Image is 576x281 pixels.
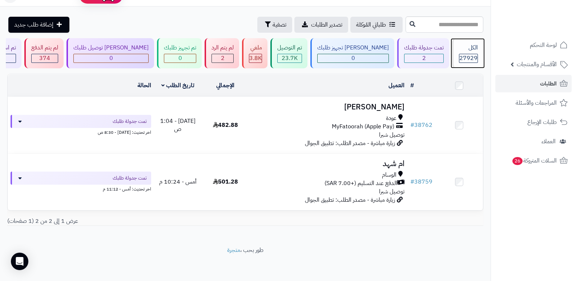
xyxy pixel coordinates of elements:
a: لوحة التحكم [495,36,572,54]
div: ملغي [249,44,262,52]
div: تم التوصيل [277,44,302,52]
span: المراجعات والأسئلة [516,98,557,108]
span: 27929 [459,54,478,63]
div: 3849 [249,54,262,63]
div: لم يتم الرد [212,44,234,52]
span: تصدير الطلبات [311,20,342,29]
a: تم التوصيل 23.7K [269,38,309,68]
div: تمت جدولة طلبك [404,44,444,52]
span: 26 [512,157,523,165]
a: العملاء [495,133,572,150]
span: 2 [422,54,426,63]
a: #38762 [410,121,432,129]
div: لم يتم الدفع [31,44,58,52]
a: تمت جدولة طلبك 2 [396,38,451,68]
div: 2 [212,54,233,63]
span: زيارة مباشرة - مصدر الطلب: تطبيق الجوال [305,196,395,204]
a: [PERSON_NAME] توصيل طلبك 0 [65,38,156,68]
span: [DATE] - 1:04 ص [160,117,196,134]
span: MyFatoorah (Apple Pay) [332,123,394,131]
a: الكل27929 [451,38,485,68]
div: اخر تحديث: [DATE] - 8:30 ص [11,128,151,136]
span: 0 [178,54,182,63]
span: # [410,177,414,186]
div: الكل [459,44,478,52]
span: 3.8K [249,54,262,63]
a: # [410,81,414,90]
a: تم تجهيز طلبك 0 [156,38,203,68]
span: طلبات الإرجاع [527,117,557,127]
div: 0 [74,54,148,63]
h3: ام شهد [252,160,405,168]
a: #38759 [410,177,432,186]
div: تم تجهيز طلبك [164,44,196,52]
a: لم يتم الدفع 374 [23,38,65,68]
img: logo-2.png [527,15,569,30]
span: تمت جدولة طلبك [113,118,147,125]
a: الحالة [137,81,151,90]
a: طلبات الإرجاع [495,113,572,131]
a: [PERSON_NAME] تجهيز طلبك 0 [309,38,396,68]
span: توصيل شبرا [379,131,404,139]
a: العميل [388,81,404,90]
div: [PERSON_NAME] تجهيز طلبك [317,44,389,52]
a: الطلبات [495,75,572,92]
span: العملاء [541,136,556,146]
div: 2 [404,54,443,63]
span: توصيل شبرا [379,187,404,196]
span: 501.28 [213,177,238,186]
div: عرض 1 إلى 2 من 2 (1 صفحات) [2,217,245,225]
a: إضافة طلب جديد [8,17,69,33]
span: تمت جدولة طلبك [113,174,147,182]
div: 0 [164,54,196,63]
div: 0 [318,54,388,63]
span: 0 [351,54,355,63]
span: الأقسام والمنتجات [517,59,557,69]
span: زيارة مباشرة - مصدر الطلب: تطبيق الجوال [305,139,395,148]
a: طلباتي المُوكلة [350,17,403,33]
a: متجرة [227,246,240,254]
span: إضافة طلب جديد [14,20,53,29]
span: 0 [109,54,113,63]
div: 374 [32,54,58,63]
span: أمس - 10:24 م [159,177,197,186]
span: عودة [386,114,396,123]
span: الدفع عند التسليم (+7.00 SAR) [325,179,397,188]
span: طلباتي المُوكلة [356,20,386,29]
span: 23.7K [282,54,298,63]
a: تصدير الطلبات [294,17,348,33]
button: تصفية [257,17,292,33]
a: لم يتم الرد 2 [203,38,241,68]
div: 23702 [278,54,302,63]
div: Open Intercom Messenger [11,253,28,270]
span: 482.88 [213,121,238,129]
div: اخر تحديث: أمس - 11:12 م [11,185,151,192]
a: السلات المتروكة26 [495,152,572,169]
span: السلات المتروكة [512,156,557,166]
a: تاريخ الطلب [161,81,194,90]
h3: [PERSON_NAME] [252,103,405,111]
div: [PERSON_NAME] توصيل طلبك [73,44,149,52]
span: تصفية [273,20,286,29]
span: الطلبات [540,79,557,89]
span: لوحة التحكم [530,40,557,50]
span: 374 [39,54,50,63]
span: 2 [221,54,225,63]
span: الوسام [382,171,396,179]
span: # [410,121,414,129]
a: ملغي 3.8K [241,38,269,68]
a: الإجمالي [216,81,234,90]
a: المراجعات والأسئلة [495,94,572,112]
